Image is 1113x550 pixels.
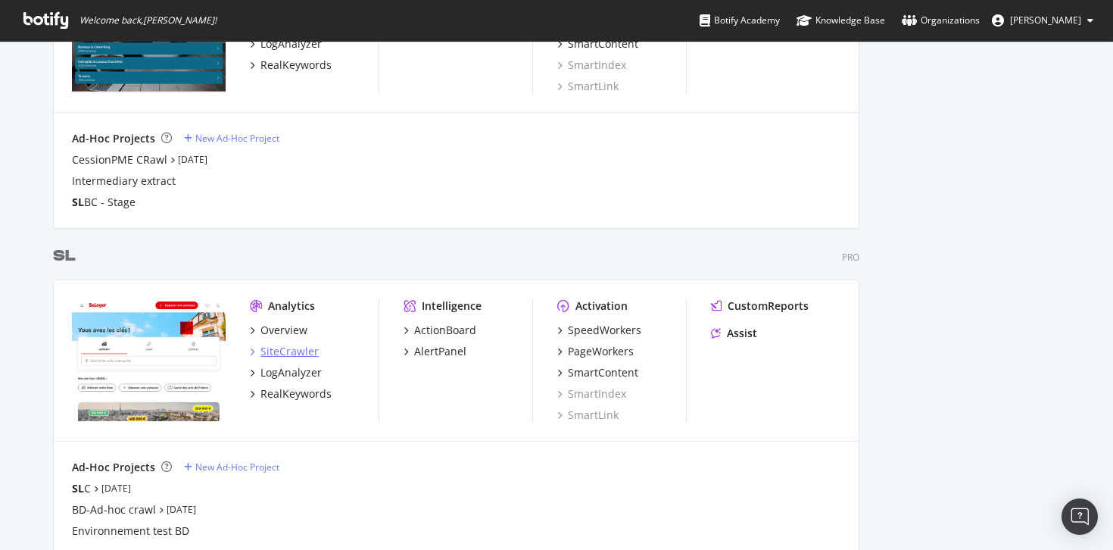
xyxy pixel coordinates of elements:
div: New Ad-Hoc Project [195,132,279,145]
a: CessionPME CRawl [72,152,167,167]
div: Ad-Hoc Projects [72,460,155,475]
b: SL [72,195,84,209]
span: Welcome back, [PERSON_NAME] ! [79,14,217,27]
div: SmartContent [568,365,638,380]
img: seloger.com [72,298,226,421]
div: Organizations [902,13,980,28]
a: Intermediary extract [72,173,176,189]
div: AlertPanel [414,344,466,359]
a: Assist [711,326,757,341]
b: SL [53,248,76,264]
a: SLBC - Stage [72,195,136,210]
span: Kruse Andreas [1010,14,1081,27]
a: AlertPanel [404,344,466,359]
div: Assist [727,326,757,341]
b: SL [72,481,84,495]
a: SLC [72,481,91,496]
a: PageWorkers [557,344,634,359]
div: Intelligence [422,298,482,314]
div: LogAnalyzer [260,36,322,52]
div: Ad-Hoc Projects [72,131,155,146]
div: Analytics [268,298,315,314]
a: SmartLink [557,79,619,94]
div: PageWorkers [568,344,634,359]
button: [PERSON_NAME] [980,8,1105,33]
a: SL [53,245,82,267]
a: [DATE] [178,153,207,166]
div: SpeedWorkers [568,323,641,338]
div: SmartContent [568,36,638,52]
a: CustomReports [711,298,809,314]
a: RealKeywords [250,58,332,73]
div: SiteCrawler [260,344,319,359]
a: SmartIndex [557,58,626,73]
a: Overview [250,323,307,338]
a: SmartLink [557,408,619,423]
a: BD-Ad-hoc crawl [72,502,156,517]
a: SmartContent [557,36,638,52]
a: ActionBoard [404,323,476,338]
a: RealKeywords [250,386,332,402]
a: SiteCrawler [250,344,319,359]
a: [DATE] [101,482,131,495]
div: BC - Stage [72,195,136,210]
a: SmartContent [557,365,638,380]
a: Environnement test BD [72,523,189,539]
a: [DATE] [167,503,196,516]
div: Knowledge Base [797,13,885,28]
div: Activation [575,298,628,314]
div: Botify Academy [700,13,780,28]
div: ActionBoard [414,323,476,338]
div: New Ad-Hoc Project [195,461,279,473]
a: SmartIndex [557,386,626,402]
a: LogAnalyzer [250,36,322,52]
a: New Ad-Hoc Project [184,461,279,473]
div: LogAnalyzer [260,365,322,380]
div: CustomReports [728,298,809,314]
div: Overview [260,323,307,338]
a: New Ad-Hoc Project [184,132,279,145]
div: RealKeywords [260,58,332,73]
div: RealKeywords [260,386,332,402]
div: Pro [842,251,859,264]
a: SpeedWorkers [557,323,641,338]
div: Open Intercom Messenger [1062,498,1098,535]
a: LogAnalyzer [250,365,322,380]
div: C [72,481,91,496]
